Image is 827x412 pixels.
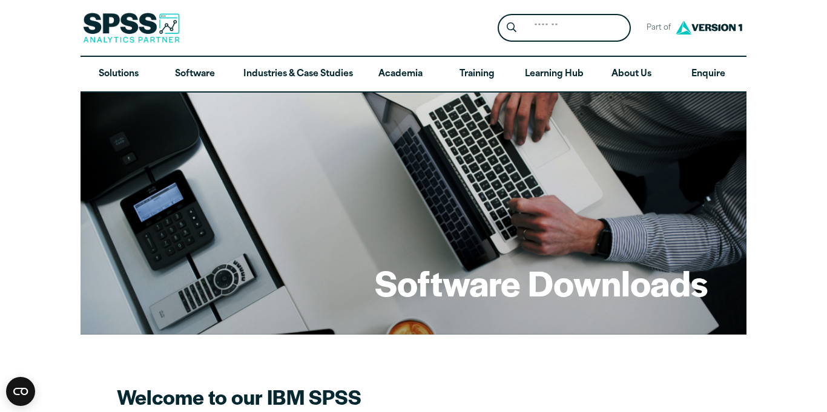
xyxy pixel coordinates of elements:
a: Learning Hub [515,57,593,92]
svg: Search magnifying glass icon [507,22,516,33]
nav: Desktop version of site main menu [81,57,746,92]
a: Training [439,57,515,92]
form: Site Header Search Form [498,14,631,42]
button: Open CMP widget [6,377,35,406]
img: Version1 Logo [673,16,745,39]
button: Search magnifying glass icon [501,17,523,39]
a: Solutions [81,57,157,92]
a: About Us [593,57,670,92]
h1: Software Downloads [375,259,708,306]
img: SPSS Analytics Partner [83,13,180,43]
a: Enquire [670,57,746,92]
span: Part of [641,19,673,37]
a: Industries & Case Studies [234,57,363,92]
a: Software [157,57,233,92]
a: Academia [363,57,439,92]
